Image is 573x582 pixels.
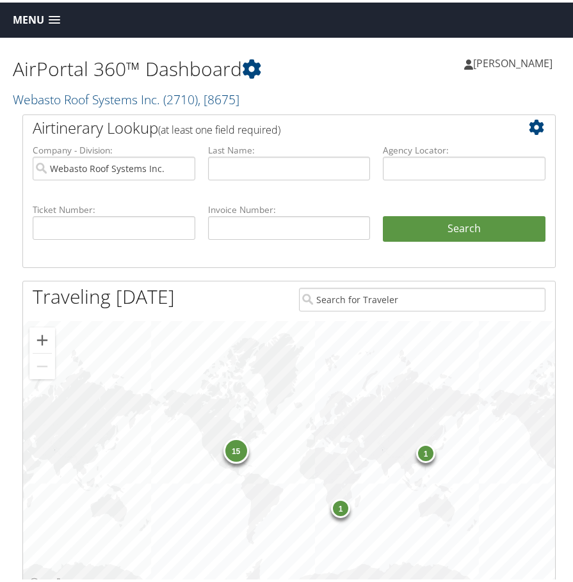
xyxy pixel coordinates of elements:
[473,54,553,68] span: [PERSON_NAME]
[331,496,350,515] div: 1
[29,325,55,350] button: Zoom in
[416,441,435,460] div: 1
[299,285,546,309] input: Search for Traveler
[223,436,248,461] div: 15
[163,88,198,106] span: ( 2710 )
[158,120,280,134] span: (at least one field required)
[383,141,545,154] label: Agency Locator:
[198,88,239,106] span: , [ 8675 ]
[464,42,565,80] a: [PERSON_NAME]
[29,351,55,377] button: Zoom out
[6,7,67,28] a: Menu
[383,214,545,239] button: Search
[208,141,371,154] label: Last Name:
[13,88,239,106] a: Webasto Roof Systems Inc.
[33,141,195,154] label: Company - Division:
[33,281,175,308] h1: Traveling [DATE]
[208,201,371,214] label: Invoice Number:
[13,53,289,80] h1: AirPortal 360™ Dashboard
[33,114,501,136] h2: Airtinerary Lookup
[13,12,44,24] span: Menu
[33,201,195,214] label: Ticket Number:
